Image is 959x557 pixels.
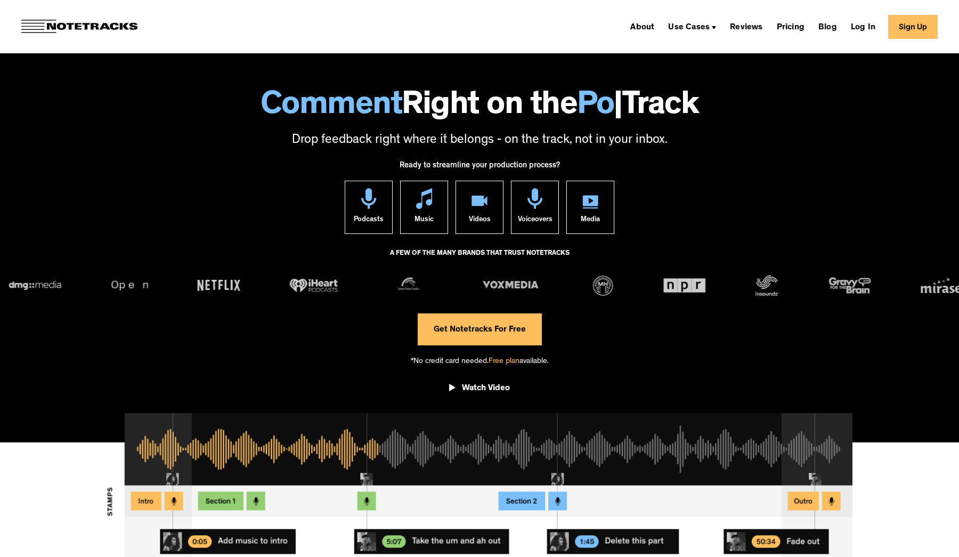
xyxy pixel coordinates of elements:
[261,91,402,124] span: Comment
[449,375,510,405] a: open lightbox
[566,181,614,234] a: Media
[354,209,384,233] div: Podcasts
[11,91,948,124] h1: Right on the Track
[664,18,720,35] div: Use Cases
[462,383,510,394] div: Watch Video
[847,18,880,35] a: Log In
[415,209,434,233] div: Music
[668,23,710,32] div: Use Cases
[814,18,841,35] a: Blog
[390,245,570,273] div: A FEW OF THE MANY BRANDS THAT TRUST NOTETRACKS
[888,15,938,39] a: Sign Up
[400,155,560,181] div: Ready to streamline your production process?
[456,181,503,234] a: Videos
[626,18,659,35] a: About
[489,358,519,366] span: Free plan
[581,209,600,233] div: Media
[418,313,542,345] a: Get Notetracks For Free
[577,91,614,124] span: Po
[511,181,559,234] a: Voiceovers
[518,209,552,233] div: Voiceovers
[726,18,767,35] a: Reviews
[469,209,491,233] div: Videos
[773,18,809,35] a: Pricing
[345,181,393,234] a: Podcasts
[400,181,448,234] a: Music
[11,132,948,150] p: Drop feedback right where it belongs - on the track, not in your inbox.
[614,91,622,124] span: |
[411,345,549,376] div: *No credit card needed. available.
